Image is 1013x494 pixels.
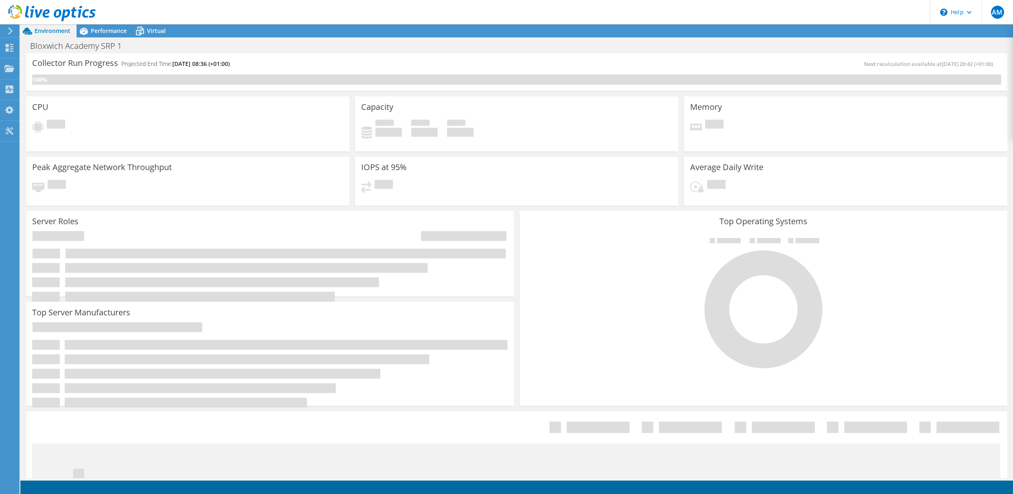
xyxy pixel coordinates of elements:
[48,180,66,191] span: Pending
[411,120,430,128] span: Free
[147,27,166,35] span: Virtual
[707,180,726,191] span: Pending
[172,60,230,68] span: [DATE] 08:36 (+01:00)
[32,163,172,172] h3: Peak Aggregate Network Throughput
[447,120,465,128] span: Total
[32,217,79,226] h3: Server Roles
[447,128,474,137] h4: 0 GiB
[375,180,393,191] span: Pending
[375,128,402,137] h4: 0 GiB
[32,308,130,317] h3: Top Server Manufacturers
[526,217,1001,226] h3: Top Operating Systems
[940,9,947,16] svg: \n
[26,42,134,50] h1: Bloxwich Academy SRP 1
[690,103,722,111] h3: Memory
[32,103,48,111] h3: CPU
[411,128,438,137] h4: 0 GiB
[375,120,394,128] span: Used
[35,27,70,35] span: Environment
[91,27,127,35] span: Performance
[361,163,407,172] h3: IOPS at 95%
[864,60,997,68] span: Next recalculation available at
[361,103,393,111] h3: Capacity
[690,163,763,172] h3: Average Daily Write
[942,60,993,68] span: [DATE] 20:42 (+01:00)
[991,6,1004,19] span: AM
[121,59,230,68] h4: Projected End Time:
[705,120,724,131] span: Pending
[47,120,65,131] span: Pending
